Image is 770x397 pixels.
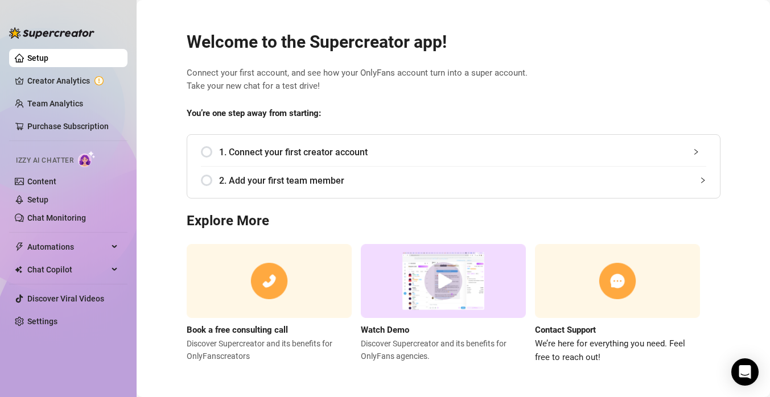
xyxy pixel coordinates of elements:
[27,177,56,186] a: Content
[187,337,352,362] span: Discover Supercreator and its benefits for OnlyFans creators
[27,99,83,108] a: Team Analytics
[187,212,720,230] h3: Explore More
[9,27,94,39] img: logo-BBDzfeDw.svg
[27,195,48,204] a: Setup
[27,294,104,303] a: Discover Viral Videos
[187,325,288,335] strong: Book a free consulting call
[187,244,352,319] img: consulting call
[699,177,706,184] span: collapsed
[535,325,596,335] strong: Contact Support
[27,72,118,90] a: Creator Analytics exclamation-circle
[27,117,118,135] a: Purchase Subscription
[535,244,700,319] img: contact support
[219,173,706,188] span: 2. Add your first team member
[731,358,759,386] div: Open Intercom Messenger
[535,337,700,364] span: We’re here for everything you need. Feel free to reach out!
[361,337,526,362] span: Discover Supercreator and its benefits for OnlyFans agencies.
[27,53,48,63] a: Setup
[16,155,73,166] span: Izzy AI Chatter
[361,244,526,319] img: supercreator demo
[219,145,706,159] span: 1. Connect your first creator account
[27,260,108,279] span: Chat Copilot
[187,67,720,93] span: Connect your first account, and see how your OnlyFans account turn into a super account. Take you...
[27,317,57,326] a: Settings
[201,138,706,166] div: 1. Connect your first creator account
[187,244,352,364] a: Book a free consulting callDiscover Supercreator and its benefits for OnlyFanscreators
[693,148,699,155] span: collapsed
[15,266,22,274] img: Chat Copilot
[27,213,86,222] a: Chat Monitoring
[361,325,409,335] strong: Watch Demo
[15,242,24,251] span: thunderbolt
[78,151,96,167] img: AI Chatter
[27,238,108,256] span: Automations
[187,31,720,53] h2: Welcome to the Supercreator app!
[187,108,321,118] strong: You’re one step away from starting:
[201,167,706,195] div: 2. Add your first team member
[361,244,526,364] a: Watch DemoDiscover Supercreator and its benefits for OnlyFans agencies.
